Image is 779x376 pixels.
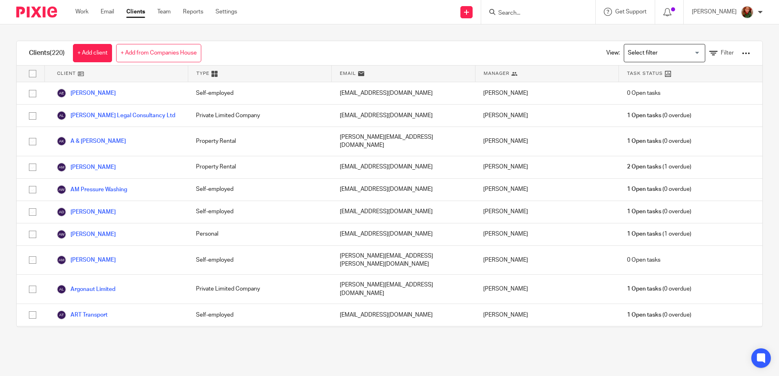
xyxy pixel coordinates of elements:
span: 1 Open tasks [627,208,661,216]
span: 0 Open tasks [627,256,660,264]
a: AM Pressure Washing [57,185,127,195]
div: [PERSON_NAME][EMAIL_ADDRESS][DOMAIN_NAME] [332,275,475,304]
span: 1 Open tasks [627,111,661,120]
div: [EMAIL_ADDRESS][DOMAIN_NAME] [332,201,475,223]
a: Email [101,8,114,16]
span: 1 Open tasks [627,285,661,293]
a: [PERSON_NAME] [57,162,116,172]
div: View: [594,41,750,65]
div: Self-employed [188,304,331,326]
div: [EMAIL_ADDRESS][DOMAIN_NAME] [332,105,475,127]
span: (1 overdue) [627,230,691,238]
a: Argonaut Limited [57,284,115,294]
div: Self-employed [188,179,331,201]
a: [PERSON_NAME] [57,207,116,217]
a: Clients [126,8,145,16]
span: (1 overdue) [627,163,691,171]
span: (220) [50,50,65,56]
div: [PERSON_NAME] [475,304,618,326]
span: Task Status [627,70,663,77]
img: svg%3E [57,111,66,120]
a: ART Transport [57,310,108,320]
div: Search for option [624,44,705,62]
div: [EMAIL_ADDRESS][DOMAIN_NAME] [332,326,475,348]
img: svg%3E [57,207,66,217]
img: svg%3E [57,310,66,320]
span: (0 overdue) [627,137,691,145]
div: Self-employed [188,201,331,223]
div: Self-employed [188,82,331,104]
h1: Clients [29,49,65,57]
div: [PERSON_NAME][EMAIL_ADDRESS][DOMAIN_NAME] [332,127,475,156]
a: Work [75,8,88,16]
a: [PERSON_NAME] [57,88,116,98]
span: 0 Open tasks [627,89,660,97]
img: svg%3E [57,284,66,294]
span: 2 Open tasks [627,163,661,171]
div: [PERSON_NAME] [475,223,618,245]
div: [PERSON_NAME] [475,201,618,223]
div: Property Rental [188,127,331,156]
span: Filter [721,50,734,56]
span: Type [196,70,209,77]
img: Pixie [16,7,57,17]
span: Email [340,70,356,77]
div: [PERSON_NAME][EMAIL_ADDRESS][PERSON_NAME][DOMAIN_NAME] [332,246,475,275]
a: [PERSON_NAME] [57,230,116,239]
div: [EMAIL_ADDRESS][DOMAIN_NAME] [332,82,475,104]
div: [PERSON_NAME] [475,179,618,201]
div: [EMAIL_ADDRESS][DOMAIN_NAME] [332,156,475,178]
input: Select all [25,66,40,81]
div: Self-employed [188,326,331,348]
span: 1 Open tasks [627,185,661,193]
a: [PERSON_NAME] Legal Consultancy Ltd [57,111,175,120]
span: Client [57,70,76,77]
img: svg%3E [57,162,66,172]
input: Search for option [625,46,700,60]
div: Self-employed [188,246,331,275]
a: Settings [216,8,237,16]
div: [EMAIL_ADDRESS][DOMAIN_NAME] [332,179,475,201]
div: Property Rental [188,156,331,178]
img: svg%3E [57,255,66,265]
span: (0 overdue) [627,185,691,193]
span: (0 overdue) [627,208,691,216]
span: Manager [484,70,509,77]
span: 1 Open tasks [627,137,661,145]
div: Private Limited Company [188,105,331,127]
a: + Add client [73,44,112,62]
span: 1 Open tasks [627,230,661,238]
img: svg%3E [57,88,66,98]
span: (0 overdue) [627,111,691,120]
div: [PERSON_NAME] [475,326,618,348]
div: Private Limited Company [188,275,331,304]
span: (0 overdue) [627,285,691,293]
a: Reports [183,8,203,16]
div: [PERSON_NAME] [475,246,618,275]
div: [PERSON_NAME] [475,156,618,178]
img: sallycropped.JPG [741,6,754,19]
input: Search [497,10,571,17]
a: + Add from Companies House [116,44,201,62]
div: [PERSON_NAME] [475,275,618,304]
div: [PERSON_NAME] [475,105,618,127]
span: Get Support [615,9,647,15]
img: svg%3E [57,230,66,239]
p: [PERSON_NAME] [692,8,737,16]
img: svg%3E [57,136,66,146]
div: [PERSON_NAME] [475,82,618,104]
div: Personal [188,223,331,245]
a: [PERSON_NAME] [57,255,116,265]
div: [EMAIL_ADDRESS][DOMAIN_NAME] [332,223,475,245]
img: svg%3E [57,185,66,195]
div: [EMAIL_ADDRESS][DOMAIN_NAME] [332,304,475,326]
span: (0 overdue) [627,311,691,319]
div: [PERSON_NAME] [475,127,618,156]
a: A & [PERSON_NAME] [57,136,126,146]
span: 1 Open tasks [627,311,661,319]
a: Team [157,8,171,16]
